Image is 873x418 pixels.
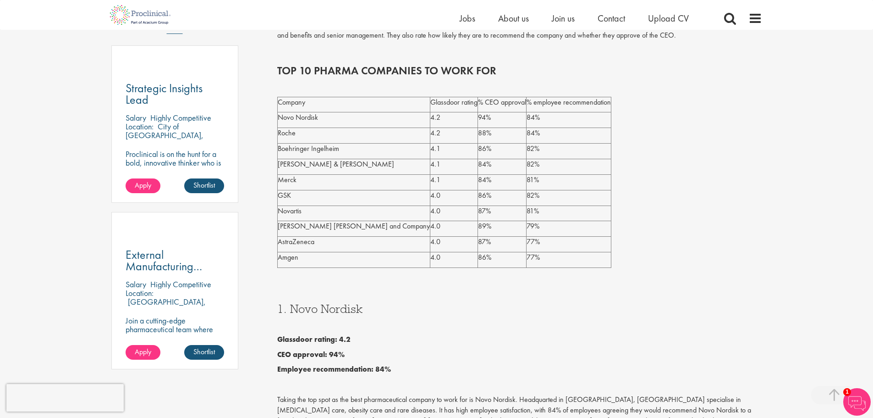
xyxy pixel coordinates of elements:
[598,12,625,24] a: Contact
[6,384,124,412] iframe: reCAPTCHA
[527,128,611,139] p: 84%
[527,144,611,154] p: 82%
[430,206,478,217] p: 4.0
[184,345,224,360] a: Shortlist
[430,112,478,123] p: 4.2
[478,221,526,232] p: 89%
[527,221,611,232] p: 79%
[430,221,478,232] p: 4.0
[648,12,689,24] a: Upload CV
[184,178,224,193] a: Shortlist
[150,112,211,123] p: Highly Competitive
[478,190,526,201] p: 86%
[552,12,575,24] a: Join us
[126,316,225,368] p: Join a cutting-edge pharmaceutical team where your precision and passion for supply chain will he...
[478,144,526,154] p: 86%
[478,206,526,217] p: 87%
[460,12,475,24] a: Jobs
[278,144,430,154] p: Boehringer Ingelheim
[430,237,478,247] p: 4.0
[126,345,160,360] a: Apply
[430,97,478,108] p: Glassdoor rating
[278,97,430,108] p: Company
[126,121,203,149] p: City of [GEOGRAPHIC_DATA], [GEOGRAPHIC_DATA]
[126,279,146,290] span: Salary
[527,97,611,108] p: % employee recommendation
[126,83,225,106] a: Strategic Insights Lead
[126,178,160,193] a: Apply
[278,206,430,217] p: Novartis
[527,190,611,201] p: 82%
[498,12,529,24] a: About us
[278,175,430,185] p: Merck
[843,388,871,416] img: Chatbot
[843,388,851,396] span: 1
[278,237,430,247] p: AstraZeneca
[430,159,478,170] p: 4.1
[430,128,478,139] p: 4.2
[527,206,611,217] p: 81%
[126,296,206,316] p: [GEOGRAPHIC_DATA], [GEOGRAPHIC_DATA]
[478,252,526,263] p: 86%
[527,252,611,263] p: 77%
[277,350,345,359] b: CEO approval: 94%
[430,144,478,154] p: 4.1
[278,159,430,170] p: [PERSON_NAME] & [PERSON_NAME]
[135,347,151,357] span: Apply
[277,65,762,77] h2: Top 10 pharma companies to work for
[278,221,430,232] p: [PERSON_NAME] [PERSON_NAME] and Company
[478,97,526,108] p: % CEO approval
[430,175,478,185] p: 4.1
[126,150,225,202] p: Proclinical is on the hunt for a bold, innovative thinker who is ready to help push the boundarie...
[478,128,526,139] p: 88%
[527,237,611,247] p: 77%
[126,288,154,298] span: Location:
[278,252,430,263] p: Amgen
[277,364,391,374] b: Employee recommendation: 84%
[478,175,526,185] p: 84%
[278,190,430,201] p: GSK
[126,112,146,123] span: Salary
[430,190,478,201] p: 4.0
[527,112,611,123] p: 84%
[478,159,526,170] p: 84%
[527,159,611,170] p: 82%
[126,121,154,132] span: Location:
[277,303,762,315] h3: 1. Novo Nordisk
[126,80,203,107] span: Strategic Insights Lead
[278,112,430,123] p: Novo Nordisk
[430,252,478,263] p: 4.0
[527,175,611,185] p: 81%
[478,237,526,247] p: 87%
[135,180,151,190] span: Apply
[126,249,225,272] a: External Manufacturing Logistics Coordination Support
[478,112,526,123] p: 94%
[278,128,430,139] p: Roche
[150,279,211,290] p: Highly Competitive
[277,334,351,344] b: Glassdoor rating: 4.2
